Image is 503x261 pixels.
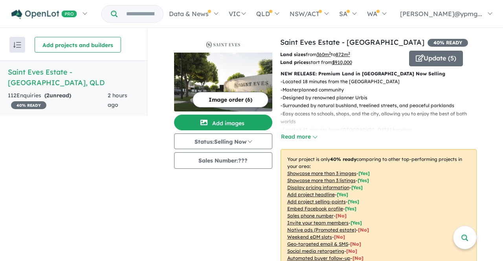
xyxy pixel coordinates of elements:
u: Display pricing information [287,184,349,190]
span: [ Yes ] [358,177,369,183]
p: - Surrounded by natural bushland, treelined streets, and peaceful parklands [281,102,483,110]
u: 360 m [317,51,331,57]
input: Try estate name, suburb, builder or developer [119,5,162,22]
u: Add project selling-points [287,199,346,204]
b: 40 % ready [330,156,356,162]
h5: Saint Eves Estate - [GEOGRAPHIC_DATA] , QLD [8,67,139,88]
span: [PERSON_NAME]@ypmg... [400,10,482,18]
a: Saint Eves Estate - Rochedale LogoSaint Eves Estate - Rochedale [174,37,272,111]
u: Showcase more than 3 images [287,170,356,176]
img: sort.svg [13,42,21,48]
img: Openlot PRO Logo White [11,9,77,19]
button: Sales Number:??? [174,152,272,169]
p: - Located 18 minutes from the [GEOGRAPHIC_DATA] [281,78,483,86]
a: Saint Eves Estate - [GEOGRAPHIC_DATA] [280,38,424,47]
strong: ( unread) [44,92,71,99]
p: - Easy access to schools, shops, and the city, allowing you to enjoy the best of both worlds [281,110,483,126]
img: Saint Eves Estate - Rochedale Logo [177,40,269,49]
span: [ Yes ] [348,199,359,204]
button: Add images [174,115,272,130]
u: Showcase more than 3 listings [287,177,356,183]
button: Read more [281,132,318,141]
u: Sales phone number [287,213,334,219]
button: Add projects and builders [35,37,121,53]
p: start from [280,58,403,66]
u: $ 910,000 [332,59,352,65]
u: Geo-targeted email & SMS [287,241,348,247]
p: - Designed by renowned planner Urbis [281,94,483,102]
u: Weekend eDM slots [287,234,332,240]
b: Land sizes [280,51,306,57]
span: [ Yes ] [351,184,363,190]
span: 2 [46,92,50,99]
span: [ Yes ] [351,220,362,226]
p: from [280,51,403,58]
span: [No] [358,227,369,233]
button: Image order (6) [193,92,268,108]
p: - Located 45 minutes from [GEOGRAPHIC_DATA] beaches [281,126,483,134]
span: [No] [350,241,361,247]
p: NEW RELEASE: Premium Land in [GEOGRAPHIC_DATA] Now Selling [281,70,477,78]
div: 112 Enquir ies [8,91,108,110]
span: [ Yes ] [345,206,356,212]
p: - Masterplanned community [281,86,483,94]
u: Social media retargeting [287,248,344,254]
span: [No] [346,248,357,254]
button: Update (5) [409,51,463,66]
span: 2 hours ago [108,92,127,108]
b: Land prices [280,59,308,65]
u: Automated buyer follow-up [287,255,351,261]
button: Status:Selling Now [174,133,272,149]
u: Add project headline [287,192,335,197]
img: Saint Eves Estate - Rochedale [174,53,272,111]
u: Invite your team members [287,220,349,226]
span: to [331,51,350,57]
span: [No] [334,234,345,240]
sup: 2 [329,51,331,55]
u: 872 m [336,51,350,57]
span: 40 % READY [11,101,46,109]
u: Native ads (Promoted estate) [287,227,356,233]
span: 40 % READY [428,39,468,47]
sup: 2 [348,51,350,55]
u: Embed Facebook profile [287,206,343,212]
span: [ Yes ] [337,192,348,197]
span: [ Yes ] [358,170,370,176]
span: [No] [352,255,363,261]
span: [ No ] [336,213,347,219]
